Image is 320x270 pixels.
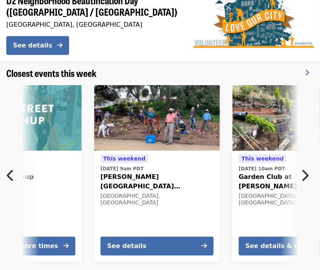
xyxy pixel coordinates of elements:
i: arrow-right icon [63,242,69,250]
span: Closest events this week [6,66,97,80]
div: [GEOGRAPHIC_DATA], [GEOGRAPHIC_DATA] [6,21,181,28]
span: This weekend [103,155,146,162]
button: Next item [294,164,320,186]
i: arrow-right icon [57,42,62,49]
button: See details [6,36,69,55]
i: chevron-right icon [305,69,309,77]
i: arrow-right icon [201,242,207,250]
div: See details [13,41,52,50]
div: [GEOGRAPHIC_DATA], [GEOGRAPHIC_DATA] [101,193,214,206]
i: chevron-right icon [301,168,309,183]
i: chevron-left icon [7,168,15,183]
span: [PERSON_NAME][GEOGRAPHIC_DATA] [PERSON_NAME] Beautification Day [101,172,214,191]
button: See details [101,237,214,255]
time: [DATE] 9am PDT [101,165,144,172]
a: Closest events this week [6,67,97,79]
span: This weekend [241,155,284,162]
a: See details for "Glen Park Greenway Beautification Day" [94,85,220,262]
div: See details [107,241,146,251]
img: Glen Park Greenway Beautification Day organized by SF Public Works [94,85,220,151]
time: [DATE] 10am PDT [239,165,285,172]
